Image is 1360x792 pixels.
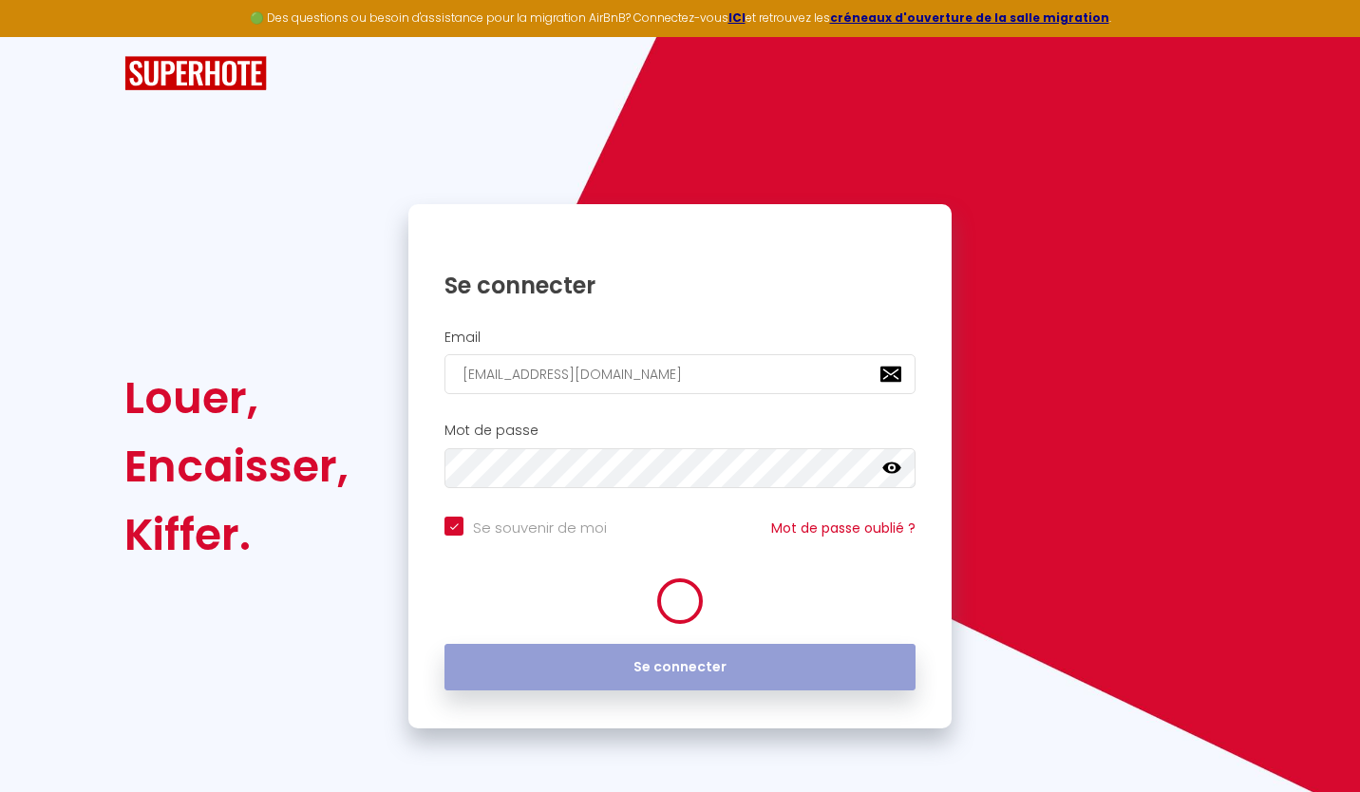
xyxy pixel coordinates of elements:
img: SuperHote logo [124,56,267,91]
a: ICI [728,9,746,26]
div: Louer, [124,364,349,432]
div: Kiffer. [124,500,349,569]
button: Ouvrir le widget de chat LiveChat [15,8,72,65]
h2: Email [444,330,916,346]
div: Encaisser, [124,432,349,500]
button: Se connecter [444,644,916,691]
a: Mot de passe oublié ? [771,519,916,537]
a: créneaux d'ouverture de la salle migration [830,9,1109,26]
h2: Mot de passe [444,423,916,439]
input: Ton Email [444,354,916,394]
h1: Se connecter [444,271,916,300]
